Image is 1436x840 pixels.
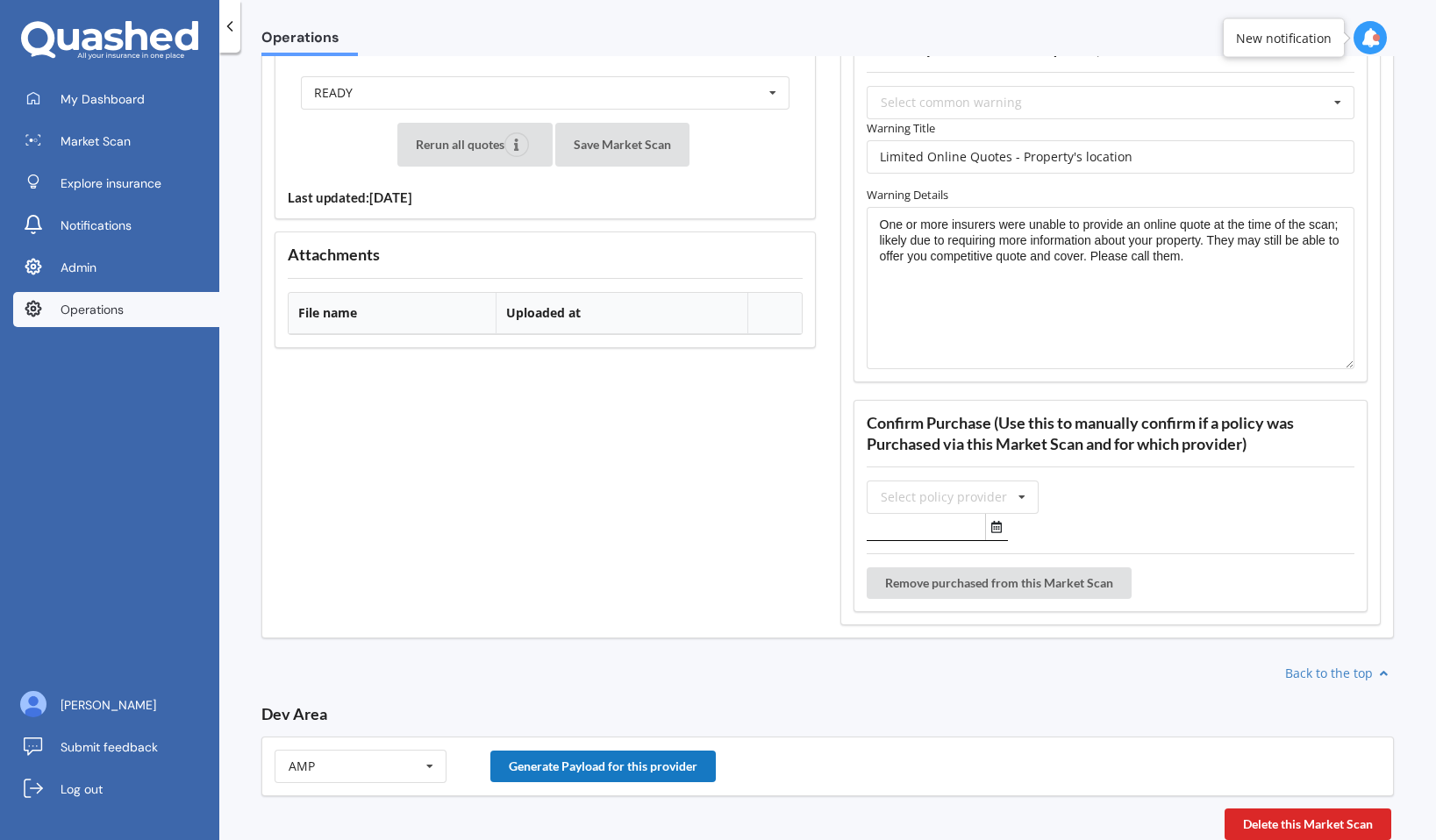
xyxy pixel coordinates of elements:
button: Rerun all quotes [397,123,553,167]
th: Uploaded at [496,293,747,334]
h3: Attachments [288,245,803,265]
a: Explore insurance [13,166,219,201]
button: Delete this Market Scan [1225,808,1391,840]
span: Admin [61,259,96,276]
button: Select date [985,514,1009,540]
th: File name [289,293,496,334]
span: [PERSON_NAME] [61,696,156,714]
a: Log out [13,772,219,807]
a: Notifications [13,208,219,243]
span: Submit feedback [61,738,158,756]
a: Submit feedback [13,730,219,765]
span: My Dashboard [61,90,145,108]
button: Generate Payload for this provider [490,751,716,782]
label: Warning Title [867,119,1355,137]
span: Notifications [61,217,132,234]
span: Explore insurance [61,174,161,192]
span: Log out [61,780,103,798]
div: AMP [289,760,315,772]
span: Operations [261,29,358,53]
a: Market Scan [13,124,219,159]
a: Operations [13,292,219,327]
a: Admin [13,250,219,285]
a: My Dashboard [13,82,219,117]
div: New notification [1236,29,1332,46]
h4: Last updated: [DATE] [288,189,803,206]
a: Back to the top [1285,665,1394,682]
div: Select policy provider [881,491,1007,503]
span: Operations [61,301,124,318]
h3: Confirm Purchase (Use this to manually confirm if a policy was Purchased via this Market Scan and... [867,413,1355,453]
input: Warning title... [867,140,1355,174]
button: Remove purchased from this Market Scan [867,567,1132,599]
button: Save Market Scan [555,123,689,167]
span: Market Scan [61,132,131,150]
textarea: One or more insurers were unable to provide an online quote at the time of the scan; likely due t... [867,207,1355,370]
label: Warning Details [867,186,1355,203]
div: Select common warning [881,96,1022,109]
h3: Dev Area [261,704,1394,724]
img: ALV-UjU6YHOUIM1AGx_4vxbOkaOq-1eqc8a3URkVIJkc_iWYmQ98kTe7fc9QMVOBV43MoXmOPfWPN7JjnmUwLuIGKVePaQgPQ... [20,691,46,717]
div: READY [314,87,353,99]
a: [PERSON_NAME] [13,687,219,723]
